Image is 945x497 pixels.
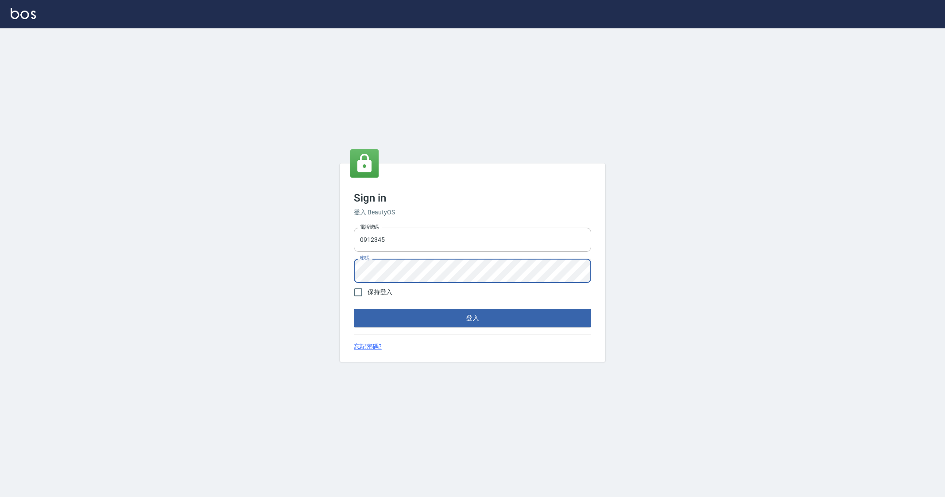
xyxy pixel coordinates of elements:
h3: Sign in [354,192,591,204]
button: 登入 [354,309,591,327]
a: 忘記密碼? [354,342,382,351]
span: 保持登入 [368,287,392,297]
img: Logo [11,8,36,19]
label: 電話號碼 [360,224,379,230]
h6: 登入 BeautyOS [354,208,591,217]
label: 密碼 [360,255,369,261]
